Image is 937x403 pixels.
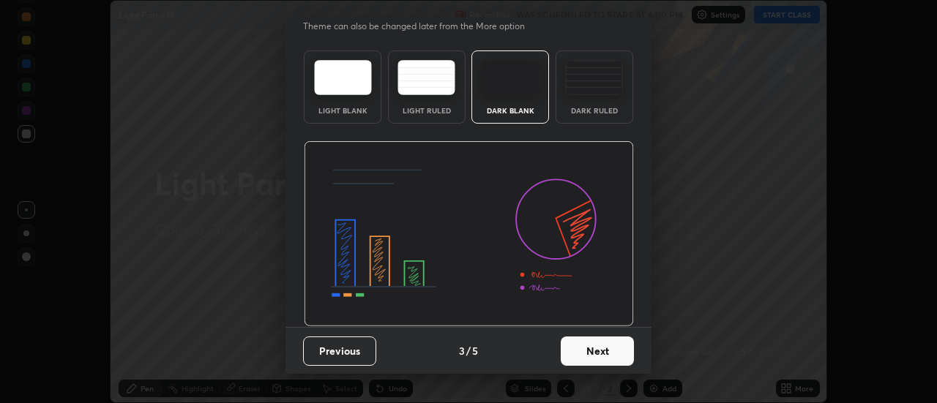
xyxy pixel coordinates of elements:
img: darkTheme.f0cc69e5.svg [482,60,540,95]
div: Light Blank [313,107,372,114]
button: Next [561,336,634,366]
img: darkThemeBanner.d06ce4a2.svg [304,141,634,327]
img: darkRuledTheme.de295e13.svg [565,60,623,95]
button: Previous [303,336,376,366]
div: Dark Blank [481,107,540,114]
img: lightRuledTheme.5fabf969.svg [397,60,455,95]
h4: / [466,343,471,358]
p: Theme can also be changed later from the More option [303,20,540,33]
div: Dark Ruled [565,107,624,114]
img: lightTheme.e5ed3b09.svg [314,60,372,95]
div: Light Ruled [397,107,456,114]
h4: 3 [459,343,465,358]
h4: 5 [472,343,478,358]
